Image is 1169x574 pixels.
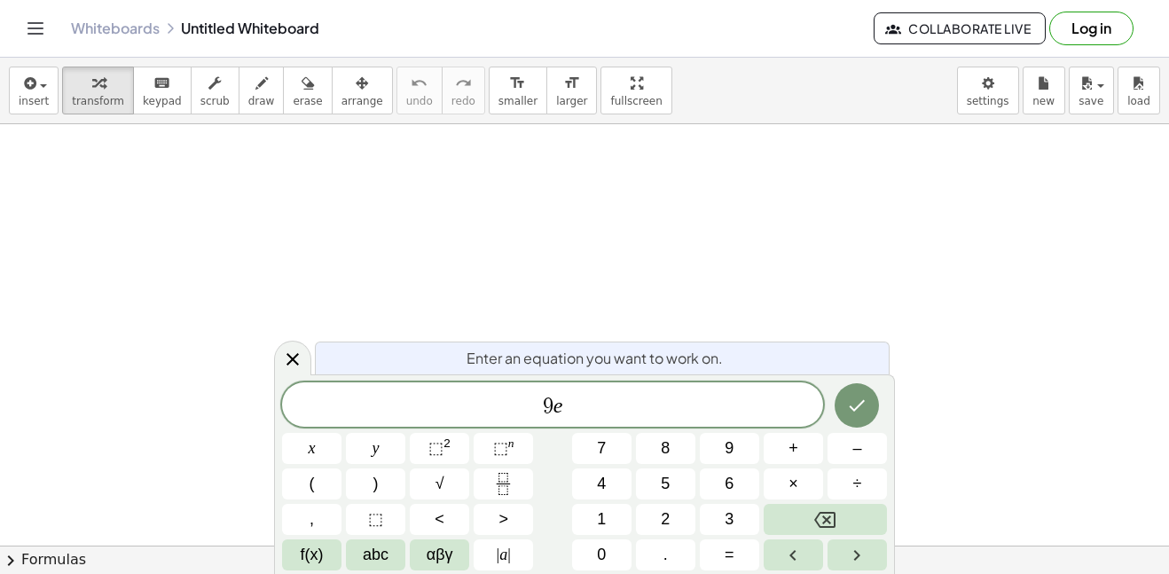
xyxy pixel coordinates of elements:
[21,14,50,43] button: Toggle navigation
[396,67,443,114] button: undoundo
[636,433,695,464] button: 8
[282,539,341,570] button: Functions
[282,433,341,464] button: x
[248,95,275,107] span: draw
[700,468,759,499] button: 6
[62,67,134,114] button: transform
[474,539,533,570] button: Absolute value
[764,468,823,499] button: Times
[19,95,49,107] span: insert
[828,468,887,499] button: Divide
[957,67,1019,114] button: settings
[341,95,383,107] span: arrange
[332,67,393,114] button: arrange
[498,95,537,107] span: smaller
[200,95,230,107] span: scrub
[451,95,475,107] span: redo
[828,539,887,570] button: Right arrow
[410,504,469,535] button: Less than
[700,433,759,464] button: 9
[373,472,379,496] span: )
[363,543,388,567] span: abc
[368,507,383,531] span: ⬚
[725,472,734,496] span: 6
[597,472,606,496] span: 4
[406,95,433,107] span: undo
[143,95,182,107] span: keypad
[1118,67,1160,114] button: load
[435,507,444,531] span: <
[428,439,443,457] span: ⬚
[828,433,887,464] button: Minus
[556,95,587,107] span: larger
[508,436,514,450] sup: n
[239,67,285,114] button: draw
[600,67,671,114] button: fullscreen
[788,472,798,496] span: ×
[572,504,632,535] button: 1
[427,543,453,567] span: αβγ
[835,383,879,428] button: Done
[301,543,324,567] span: f(x)
[509,73,526,94] i: format_size
[572,433,632,464] button: 7
[442,67,485,114] button: redoredo
[597,507,606,531] span: 1
[153,73,170,94] i: keyboard
[661,472,670,496] span: 5
[788,436,798,460] span: +
[346,539,405,570] button: Alphabet
[283,67,332,114] button: erase
[455,73,472,94] i: redo
[874,12,1046,44] button: Collaborate Live
[572,539,632,570] button: 0
[597,436,606,460] span: 7
[553,394,563,417] var: e
[346,468,405,499] button: )
[610,95,662,107] span: fullscreen
[1127,95,1150,107] span: load
[410,468,469,499] button: Square root
[853,472,862,496] span: ÷
[725,543,734,567] span: =
[661,507,670,531] span: 2
[282,468,341,499] button: (
[346,504,405,535] button: Placeholder
[597,543,606,567] span: 0
[293,95,322,107] span: erase
[1049,12,1134,45] button: Log in
[9,67,59,114] button: insert
[764,539,823,570] button: Left arrow
[72,95,124,107] span: transform
[1069,67,1114,114] button: save
[507,546,511,563] span: |
[493,439,508,457] span: ⬚
[373,436,380,460] span: y
[967,95,1009,107] span: settings
[467,348,723,369] span: Enter an equation you want to work on.
[636,468,695,499] button: 5
[636,539,695,570] button: .
[1032,95,1055,107] span: new
[435,472,444,496] span: √
[563,73,580,94] i: format_size
[1023,67,1065,114] button: new
[346,433,405,464] button: y
[700,539,759,570] button: Equals
[282,504,341,535] button: ,
[474,504,533,535] button: Greater than
[764,504,887,535] button: Backspace
[764,433,823,464] button: Plus
[661,436,670,460] span: 8
[700,504,759,535] button: 3
[71,20,160,37] a: Whiteboards
[636,504,695,535] button: 2
[474,433,533,464] button: Superscript
[474,468,533,499] button: Fraction
[310,507,314,531] span: ,
[411,73,428,94] i: undo
[543,396,553,417] span: 9
[1079,95,1103,107] span: save
[489,67,547,114] button: format_sizesmaller
[852,436,861,460] span: –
